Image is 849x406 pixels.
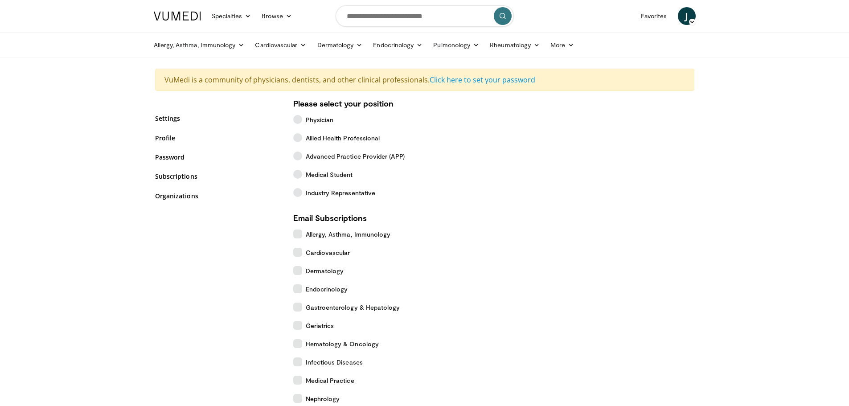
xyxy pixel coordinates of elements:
[336,5,514,27] input: Search topics, interventions
[155,172,280,181] a: Subscriptions
[636,7,673,25] a: Favorites
[306,376,354,385] span: Medical Practice
[155,191,280,201] a: Organizations
[312,36,368,54] a: Dermatology
[306,115,334,124] span: Physician
[306,339,379,349] span: Hematology & Oncology
[306,394,340,403] span: Nephrology
[368,36,428,54] a: Endocrinology
[148,36,250,54] a: Allergy, Asthma, Immunology
[155,152,280,162] a: Password
[306,152,405,161] span: Advanced Practice Provider (APP)
[293,213,367,223] strong: Email Subscriptions
[155,133,280,143] a: Profile
[250,36,312,54] a: Cardiovascular
[154,12,201,21] img: VuMedi Logo
[430,75,535,85] a: Click here to set your password
[306,170,353,179] span: Medical Student
[306,266,344,275] span: Dermatology
[206,7,257,25] a: Specialties
[484,36,545,54] a: Rheumatology
[306,188,376,197] span: Industry Representative
[306,321,334,330] span: Geriatrics
[306,133,380,143] span: Allied Health Professional
[545,36,579,54] a: More
[293,98,394,108] strong: Please select your position
[155,114,280,123] a: Settings
[306,357,363,367] span: Infectious Diseases
[428,36,484,54] a: Pulmonology
[306,248,350,257] span: Cardiovascular
[256,7,297,25] a: Browse
[306,284,348,294] span: Endocrinology
[678,7,696,25] a: J
[155,69,694,91] div: VuMedi is a community of physicians, dentists, and other clinical professionals.
[306,303,400,312] span: Gastroenterology & Hepatology
[306,230,391,239] span: Allergy, Asthma, Immunology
